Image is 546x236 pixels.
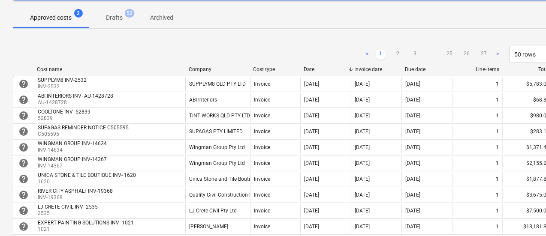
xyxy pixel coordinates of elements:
[18,126,29,137] div: Invoice is waiting for an approval
[304,224,319,230] div: [DATE]
[405,176,420,182] div: [DATE]
[462,49,472,60] a: Page 26
[405,208,420,214] div: [DATE]
[38,162,109,170] p: INV-14367
[355,128,370,134] div: [DATE]
[254,160,270,166] div: Invoice
[405,66,449,72] div: Due date
[38,178,138,185] p: 1620
[18,111,29,121] div: Invoice is waiting for an approval
[38,131,130,138] p: C505595
[18,111,29,121] span: help
[405,113,420,119] div: [DATE]
[38,125,129,131] div: SUPAGAS REMINDER NOTICE C505595
[150,13,173,22] p: Archived
[18,126,29,137] span: help
[304,66,348,72] div: Date
[189,128,243,134] div: SUPAGAS PTY LIMITED
[38,146,109,154] p: INV-14634
[30,13,72,22] p: Approved costs
[304,208,319,214] div: [DATE]
[189,97,217,103] div: ABI Interiors
[38,93,113,99] div: ABI INTERIORS INV- AU-1428728
[496,97,499,103] div: 1
[38,115,92,122] p: 52839
[189,113,250,119] div: TINT WORKS QLD PTY LTD
[38,220,134,226] div: EXPERT PAINTING SOLUTIONS INV- 1021
[254,208,270,214] div: Invoice
[18,95,29,105] span: help
[18,206,29,216] span: help
[18,190,29,200] div: Invoice is waiting for an approval
[496,192,499,198] div: 1
[410,49,420,60] a: Page 3
[254,176,270,182] div: Invoice
[405,97,420,103] div: [DATE]
[18,158,29,168] div: Invoice is waiting for an approval
[362,49,372,60] a: Previous page
[503,195,546,236] iframe: Chat Widget
[189,81,246,87] div: SUPPLYM8 QLD PTY LTD
[38,156,107,162] div: WINGMAN GROUP INV-14367
[189,66,247,72] div: Company
[254,224,270,230] div: Invoice
[355,192,370,198] div: [DATE]
[38,226,136,233] p: 1021
[18,206,29,216] div: Invoice is waiting for an approval
[304,160,319,166] div: [DATE]
[496,160,499,166] div: 1
[38,204,98,210] div: LJ CRETE CIVIL INV- 2535
[18,79,29,89] div: Invoice is waiting for an approval
[304,113,319,119] div: [DATE]
[18,174,29,184] div: Invoice is waiting for an approval
[254,128,270,134] div: Invoice
[254,97,270,103] div: Invoice
[254,113,270,119] div: Invoice
[189,224,228,230] div: [PERSON_NAME]
[496,176,499,182] div: 1
[37,66,182,72] div: Cost name
[304,144,319,150] div: [DATE]
[38,109,90,115] div: COOLTONE INV- 52839
[405,224,420,230] div: [DATE]
[405,144,420,150] div: [DATE]
[456,66,499,72] div: Line-items
[254,192,270,198] div: Invoice
[18,221,29,232] span: help
[496,81,499,87] div: 1
[479,49,489,60] a: Page 27
[254,81,270,87] div: Invoice
[492,49,503,60] a: Next page
[355,81,370,87] div: [DATE]
[496,113,499,119] div: 1
[304,97,319,103] div: [DATE]
[38,210,100,217] p: 2535
[376,49,386,60] a: Page 1 is your current page
[355,113,370,119] div: [DATE]
[444,49,455,60] a: Page 25
[18,95,29,105] div: Invoice is waiting for an approval
[18,158,29,168] span: help
[38,99,115,106] p: AU-1428728
[18,142,29,152] span: help
[393,49,403,60] a: Page 2
[496,128,499,134] div: 1
[18,79,29,89] span: help
[405,81,420,87] div: [DATE]
[38,172,136,178] div: UNICA STONE & TILE BOUTIQUE INV- 1620
[189,176,276,182] div: Unica Stone and Tile Boutique Pty Ltd
[355,97,370,103] div: [DATE]
[18,221,29,232] div: Invoice is waiting for an approval
[355,224,370,230] div: [DATE]
[38,188,113,194] div: RIVER CITY ASPHALT INV-19368
[254,144,270,150] div: Invoice
[189,192,336,198] div: Quality Civil Construction Pty Ltd/[GEOGRAPHIC_DATA] Asphalt
[427,49,437,60] a: ...
[304,192,319,198] div: [DATE]
[189,208,237,214] div: LJ Crete Civil Pty Ltd
[18,190,29,200] span: help
[355,208,370,214] div: [DATE]
[304,128,319,134] div: [DATE]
